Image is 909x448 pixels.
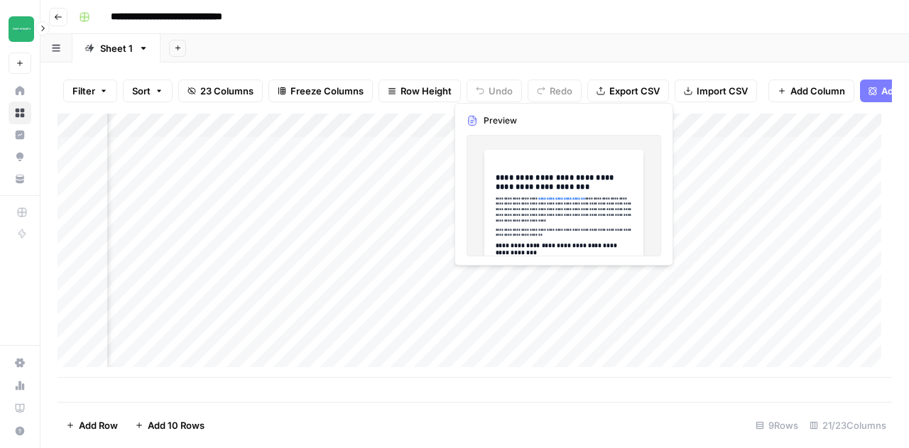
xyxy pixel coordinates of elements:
[200,84,254,98] span: 23 Columns
[768,80,854,102] button: Add Column
[9,374,31,397] a: Usage
[9,102,31,124] a: Browse
[379,80,461,102] button: Row Height
[401,84,452,98] span: Row Height
[587,80,669,102] button: Export CSV
[467,80,522,102] button: Undo
[268,80,373,102] button: Freeze Columns
[79,418,118,432] span: Add Row
[9,351,31,374] a: Settings
[528,80,582,102] button: Redo
[148,418,205,432] span: Add 10 Rows
[100,41,133,55] div: Sheet 1
[9,420,31,442] button: Help + Support
[790,84,845,98] span: Add Column
[9,124,31,146] a: Insights
[132,84,151,98] span: Sort
[72,34,160,62] a: Sheet 1
[550,84,572,98] span: Redo
[9,11,31,47] button: Workspace: Team Empathy
[58,414,126,437] button: Add Row
[9,16,34,42] img: Team Empathy Logo
[9,146,31,168] a: Opportunities
[804,414,892,437] div: 21/23 Columns
[750,414,804,437] div: 9 Rows
[126,414,213,437] button: Add 10 Rows
[489,84,513,98] span: Undo
[697,84,748,98] span: Import CSV
[9,397,31,420] a: Learning Hub
[123,80,173,102] button: Sort
[9,80,31,102] a: Home
[63,80,117,102] button: Filter
[290,84,364,98] span: Freeze Columns
[72,84,95,98] span: Filter
[609,84,660,98] span: Export CSV
[9,168,31,190] a: Your Data
[675,80,757,102] button: Import CSV
[178,80,263,102] button: 23 Columns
